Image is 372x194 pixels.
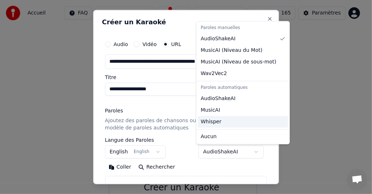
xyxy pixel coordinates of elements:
span: Whisper [201,118,221,125]
div: Paroles manuelles [198,23,288,33]
span: MusicAI ( Niveau de sous-mot ) [201,58,276,66]
span: Aucun [201,133,217,140]
span: MusicAI ( Niveau du Mot ) [201,47,262,54]
span: AudioShakeAI [201,35,235,42]
span: MusicAI [201,107,220,114]
div: Paroles automatiques [198,83,288,93]
span: Wav2Vec2 [201,70,227,77]
span: AudioShakeAI [201,95,235,102]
